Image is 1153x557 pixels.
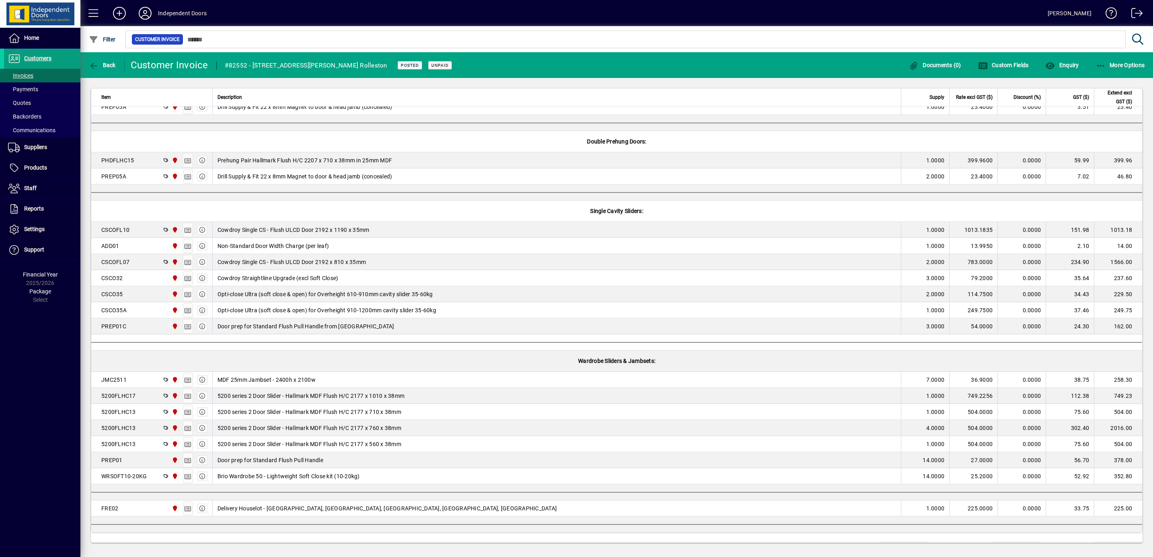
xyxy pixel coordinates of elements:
[1125,2,1143,28] a: Logout
[1046,99,1094,115] td: 3.51
[1094,436,1142,452] td: 504.00
[24,55,51,61] span: Customers
[24,185,37,191] span: Staff
[91,350,1142,371] div: Wardrobe Sliders & Jambsets:
[8,86,38,92] span: Payments
[80,58,125,72] app-page-header-button: Back
[217,242,329,250] span: Non-Standard Door Width Charge (per leaf)
[997,286,1046,302] td: 0.0000
[926,424,945,432] span: 4.0000
[101,504,118,512] div: FRE02
[954,103,993,111] div: 23.4000
[101,456,123,464] div: PREP01
[1046,500,1094,516] td: 33.75
[4,123,80,137] a: Communications
[24,246,44,253] span: Support
[926,408,945,416] span: 1.0000
[978,62,1029,68] span: Custom Fields
[1094,222,1142,238] td: 1013.18
[217,472,360,480] span: Brio Wardrobe 50 - Lightweight Soft Close kit (10-20kg)
[101,472,147,480] div: WRSOFT10-20KG
[954,156,993,164] div: 399.9600
[926,322,945,330] span: 3.0000
[1073,93,1089,102] span: GST ($)
[1046,388,1094,404] td: 112.38
[170,274,179,283] span: Christchurch
[1094,388,1142,404] td: 749.23
[4,110,80,123] a: Backorders
[1094,452,1142,468] td: 378.00
[997,420,1046,436] td: 0.0000
[4,69,80,82] a: Invoices
[997,436,1046,452] td: 0.0000
[926,156,945,164] span: 1.0000
[926,306,945,314] span: 1.0000
[1046,152,1094,168] td: 59.99
[225,59,388,72] div: #82552 - [STREET_ADDRESS][PERSON_NAME] Rolleston
[997,404,1046,420] td: 0.0000
[954,226,993,234] div: 1013.1835
[431,63,449,68] span: Unpaid
[1096,62,1145,68] span: More Options
[4,137,80,158] a: Suppliers
[1046,238,1094,254] td: 2.10
[4,240,80,260] a: Support
[132,6,158,20] button: Profile
[8,127,55,133] span: Communications
[170,408,179,416] span: Christchurch
[1046,468,1094,484] td: 52.92
[926,172,945,180] span: 2.0000
[135,35,180,43] span: Customer Invoice
[923,456,944,464] span: 14.0000
[89,62,116,68] span: Back
[217,93,242,102] span: Description
[1046,420,1094,436] td: 302.40
[217,156,392,164] span: Prehung Pair Hallmark Flush H/C 2207 x 710 x 38mm in 25mm MDF
[24,226,45,232] span: Settings
[101,392,136,400] div: 5200FLHC17
[997,254,1046,270] td: 0.0000
[170,242,179,250] span: Christchurch
[954,392,993,400] div: 749.2256
[170,156,179,165] span: Christchurch
[101,172,126,180] div: PREP05A
[926,226,945,234] span: 1.0000
[170,504,179,513] span: Christchurch
[170,391,179,400] span: Christchurch
[8,113,41,120] span: Backorders
[87,32,118,47] button: Filter
[997,372,1046,388] td: 0.0000
[217,424,401,432] span: 5200 series 2 Door Slider - Hallmark MDF Flush H/C 2177 x 760 x 38mm
[976,58,1031,72] button: Custom Fields
[170,375,179,384] span: Christchurch
[997,152,1046,168] td: 0.0000
[1046,270,1094,286] td: 35.64
[997,168,1046,184] td: 0.0000
[24,144,47,150] span: Suppliers
[217,172,392,180] span: Drill Supply & Fit 22 x 8mm Magnet to door & head jamb (concealed)
[170,290,179,299] span: Christchurch
[24,205,44,212] span: Reports
[158,7,207,20] div: Independent Doors
[4,82,80,96] a: Payments
[926,392,945,400] span: 1.0000
[954,274,993,282] div: 79.2000
[8,72,33,79] span: Invoices
[997,452,1046,468] td: 0.0000
[954,306,993,314] div: 249.7500
[997,270,1046,286] td: 0.0000
[23,271,58,278] span: Financial Year
[1046,168,1094,184] td: 7.02
[217,290,433,298] span: Opti-close Ultra (soft close & open) for Overheight 610-910mm cavity slider 35-60kg
[997,318,1046,334] td: 0.0000
[1094,270,1142,286] td: 237.60
[954,456,993,464] div: 27.0000
[1046,302,1094,318] td: 37.46
[1046,372,1094,388] td: 38.75
[91,201,1142,221] div: Single Cavity Sliders:
[954,408,993,416] div: 504.0000
[170,306,179,315] span: Christchurch
[1046,318,1094,334] td: 24.30
[4,158,80,178] a: Products
[1046,222,1094,238] td: 151.98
